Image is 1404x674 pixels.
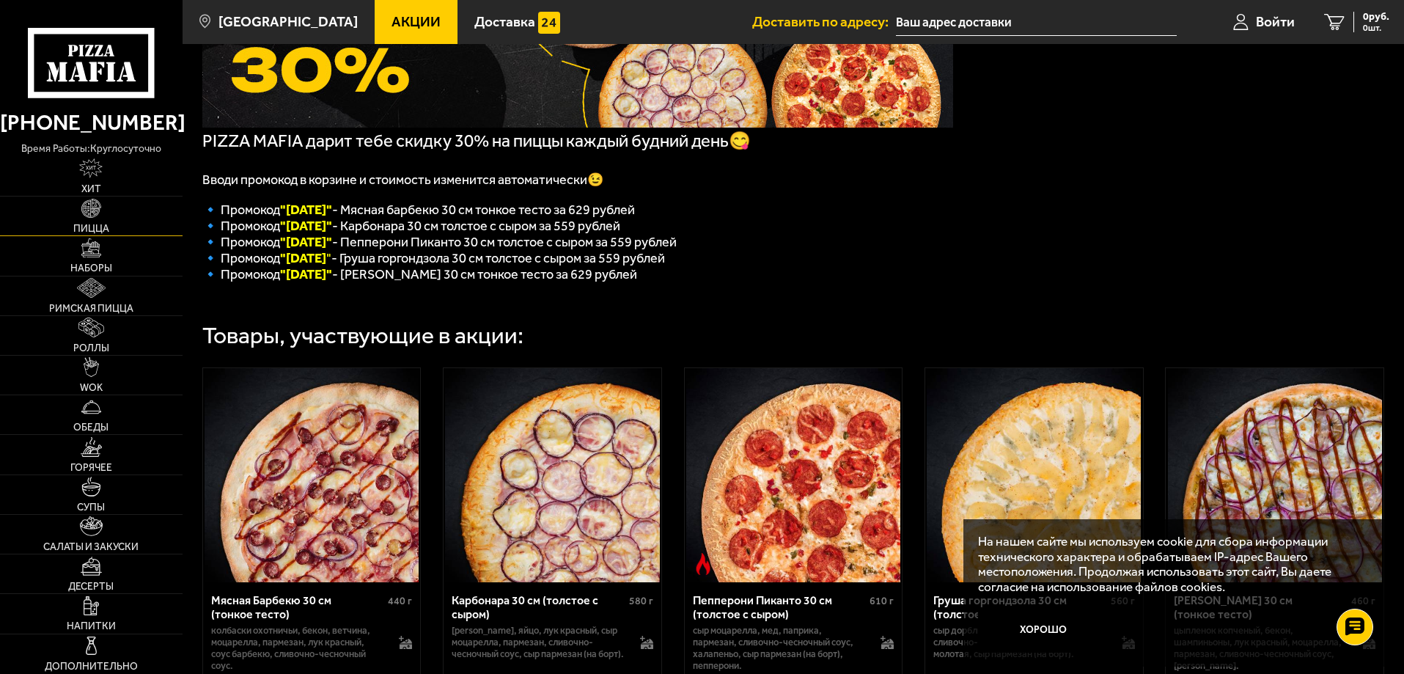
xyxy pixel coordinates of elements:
[392,15,441,29] span: Акции
[211,625,385,672] p: колбаски охотничьи, бекон, ветчина, моцарелла, пармезан, лук красный, соус барбекю, сливочно-чесн...
[73,343,109,354] span: Роллы
[1166,368,1383,582] a: Чикен Барбекю 30 см (тонкое тесто)
[73,224,109,234] span: Пицца
[444,368,661,582] a: Карбонара 30 см (толстое с сыром)
[925,368,1143,582] a: Груша горгондзола 30 см (толстое с сыром)
[280,250,326,266] b: "[DATE]
[202,266,637,282] span: 🔹 Промокод - [PERSON_NAME] 30 см тонкое тесто за 629 рублей
[211,593,385,621] div: Мясная Барбекю 30 см (тонкое тесто)
[388,595,412,607] span: 440 г
[77,502,105,513] span: Супы
[474,15,535,29] span: Доставка
[280,266,332,282] font: "[DATE]"
[686,368,900,582] img: Пепперони Пиканто 30 см (толстое с сыром)
[1363,12,1389,22] span: 0 руб.
[1256,15,1295,29] span: Войти
[693,625,867,672] p: сыр Моцарелла, мед, паприка, пармезан, сливочно-чесночный соус, халапеньо, сыр пармезан (на борт)...
[202,218,620,234] span: 🔹 Промокод - Карбонара 30 см толстое с сыром за 559 рублей
[693,593,867,621] div: Пепперони Пиканто 30 см (толстое с сыром)
[70,263,112,274] span: Наборы
[81,184,101,194] span: Хит
[202,234,677,250] span: 🔹 Промокод - Пепперони Пиканто 30 см толстое с сыром за 559 рублей
[280,234,332,250] font: "[DATE]"
[933,625,1107,660] p: сыр дорблю, груша, моцарелла, сливочно-чесночный соус, корица молотая, сыр пармезан (на борт).
[45,662,138,672] span: Дополнительно
[280,218,332,234] font: "[DATE]"
[927,368,1141,582] img: Груша горгондзола 30 см (толстое с сыром)
[452,625,625,660] p: [PERSON_NAME], яйцо, лук красный, сыр Моцарелла, пармезан, сливочно-чесночный соус, сыр пармезан ...
[70,463,112,473] span: Горячее
[49,304,133,314] span: Римская пицца
[280,202,332,218] font: "[DATE]"
[203,368,421,582] a: Мясная Барбекю 30 см (тонкое тесто)
[452,593,625,621] div: Карбонара 30 см (толстое с сыром)
[978,534,1361,595] p: На нашем сайте мы используем cookie для сбора информации технического характера и обрабатываем IP...
[67,621,116,631] span: Напитки
[933,593,1107,621] div: Груша горгондзола 30 см (толстое с сыром)
[629,595,653,607] span: 580 г
[80,383,103,393] span: WOK
[1363,23,1389,32] span: 0 шт.
[280,250,331,266] font: "
[202,172,603,188] span: Вводи промокод в корзине и стоимость изменится автоматически😉
[73,422,109,433] span: Обеды
[205,368,419,582] img: Мясная Барбекю 30 см (тонкое тесто)
[1168,368,1382,582] img: Чикен Барбекю 30 см (тонкое тесто)
[202,324,523,348] div: Товары, участвующие в акции:
[202,250,665,266] span: 🔹 Промокод - Груша горгондзола 30 см толстое с сыром за 559 рублей
[202,131,751,151] span: PIZZA MAFIA дарит тебе скидку 30% на пиццы каждый будний день😋
[685,368,903,582] a: Острое блюдоПепперони Пиканто 30 см (толстое с сыром)
[445,368,659,582] img: Карбонара 30 см (толстое с сыром)
[218,15,358,29] span: [GEOGRAPHIC_DATA]
[870,595,894,607] span: 610 г
[752,15,896,29] span: Доставить по адресу:
[68,582,114,592] span: Десерты
[978,609,1110,653] button: Хорошо
[202,202,635,218] span: 🔹 Промокод - Мясная барбекю 30 см тонкое тесто за 629 рублей
[896,9,1177,36] input: Ваш адрес доставки
[692,553,714,575] img: Острое блюдо
[538,12,560,34] img: 15daf4d41897b9f0e9f617042186c801.svg
[43,542,139,552] span: Салаты и закуски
